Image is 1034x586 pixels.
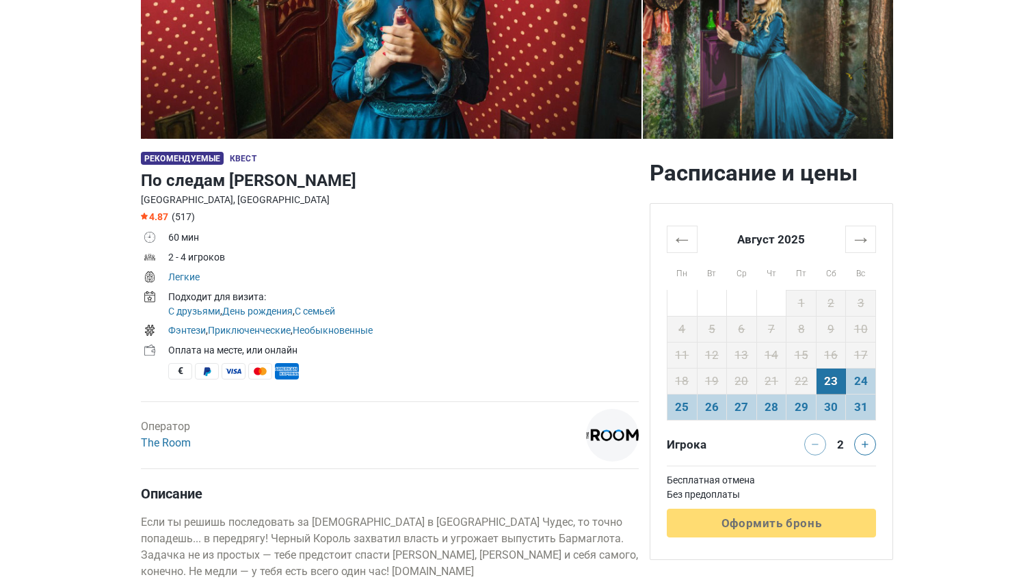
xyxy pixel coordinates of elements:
th: ← [667,226,698,252]
a: Легкие [168,271,200,282]
span: Рекомендуемые [141,152,224,165]
span: PayPal [195,363,219,379]
div: [GEOGRAPHIC_DATA], [GEOGRAPHIC_DATA] [141,193,639,207]
td: , , [168,322,639,342]
td: 17 [846,342,876,368]
td: 29 [786,394,817,420]
th: Вт [697,252,727,290]
td: 19 [697,368,727,394]
td: 60 мин [168,229,639,249]
td: 31 [846,394,876,420]
a: День рождения [222,306,293,317]
td: 7 [756,316,786,342]
img: 1c9ac0159c94d8d0l.png [586,409,639,462]
div: Подходит для визита: [168,290,639,304]
h1: По следам [PERSON_NAME] [141,168,639,193]
td: 21 [756,368,786,394]
th: Ср [727,252,757,290]
h4: Описание [141,485,639,502]
a: С семьей [295,306,335,317]
td: 2 [816,290,846,316]
td: Бесплатная отмена [667,473,876,488]
td: 15 [786,342,817,368]
td: 6 [727,316,757,342]
a: The Room [141,436,191,449]
td: 28 [756,394,786,420]
td: 26 [697,394,727,420]
span: Квест [230,154,256,163]
td: , , [168,289,639,322]
span: American Express [275,363,299,379]
a: Фэнтези [168,325,206,336]
a: Необыкновенные [293,325,373,336]
th: Вс [846,252,876,290]
th: Сб [816,252,846,290]
td: 22 [786,368,817,394]
td: 30 [816,394,846,420]
td: 9 [816,316,846,342]
td: 10 [846,316,876,342]
th: → [846,226,876,252]
a: Приключенческие [208,325,291,336]
div: 2 [832,434,849,453]
td: 25 [667,394,698,420]
th: Чт [756,252,786,290]
td: 12 [697,342,727,368]
th: Август 2025 [697,226,846,252]
span: MasterCard [248,363,272,379]
td: 2 - 4 игроков [168,249,639,269]
th: Пт [786,252,817,290]
a: С друзьями [168,306,220,317]
th: Пн [667,252,698,290]
div: Оператор [141,418,191,451]
img: Star [141,213,148,219]
td: 23 [816,368,846,394]
div: Игрока [661,434,771,455]
h2: Расписание и цены [650,159,893,187]
td: 4 [667,316,698,342]
div: Оплата на месте, или онлайн [168,343,639,358]
td: 5 [697,316,727,342]
td: 20 [727,368,757,394]
span: Visa [222,363,246,379]
span: 4.87 [141,211,168,222]
td: 16 [816,342,846,368]
td: 24 [846,368,876,394]
p: Если ты решишь последовать за [DEMOGRAPHIC_DATA] в [GEOGRAPHIC_DATA] Чудес, то точно попадешь... ... [141,514,639,580]
td: 14 [756,342,786,368]
td: 3 [846,290,876,316]
td: 1 [786,290,817,316]
td: 8 [786,316,817,342]
span: (517) [172,211,195,222]
td: 11 [667,342,698,368]
td: Без предоплаты [667,488,876,502]
td: 27 [727,394,757,420]
span: Наличные [168,363,192,379]
td: 13 [727,342,757,368]
td: 18 [667,368,698,394]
